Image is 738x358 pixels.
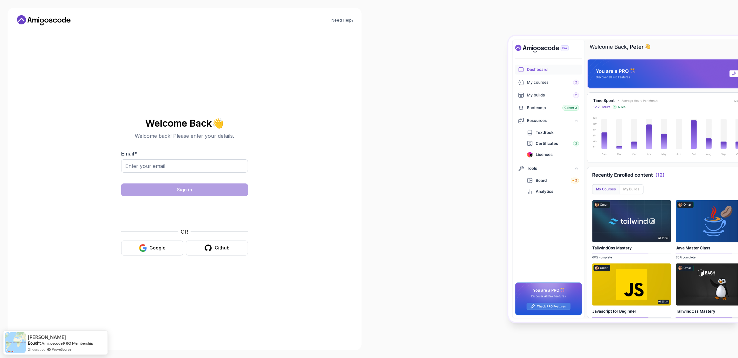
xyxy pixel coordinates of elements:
button: Sign in [121,183,248,196]
button: Google [121,241,183,255]
h2: Welcome Back [121,118,248,128]
span: Bought [28,341,41,346]
input: Enter your email [121,159,248,173]
a: Home link [15,15,72,25]
div: Google [149,245,166,251]
p: OR [181,228,188,235]
img: Amigoscode Dashboard [508,36,738,322]
label: Email * [121,150,137,157]
p: Welcome back! Please enter your details. [121,132,248,140]
iframe: Widget containing checkbox for hCaptcha security challenge [137,200,232,224]
a: Need Help? [332,18,354,23]
div: Github [215,245,230,251]
a: Amigoscode PRO Membership [42,341,93,346]
span: 2 hours ago [28,347,45,352]
img: provesource social proof notification image [5,332,26,353]
a: ProveSource [52,347,71,352]
span: [PERSON_NAME] [28,335,66,340]
div: Sign in [177,187,192,193]
span: 👋 [212,118,224,128]
button: Github [186,241,248,255]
